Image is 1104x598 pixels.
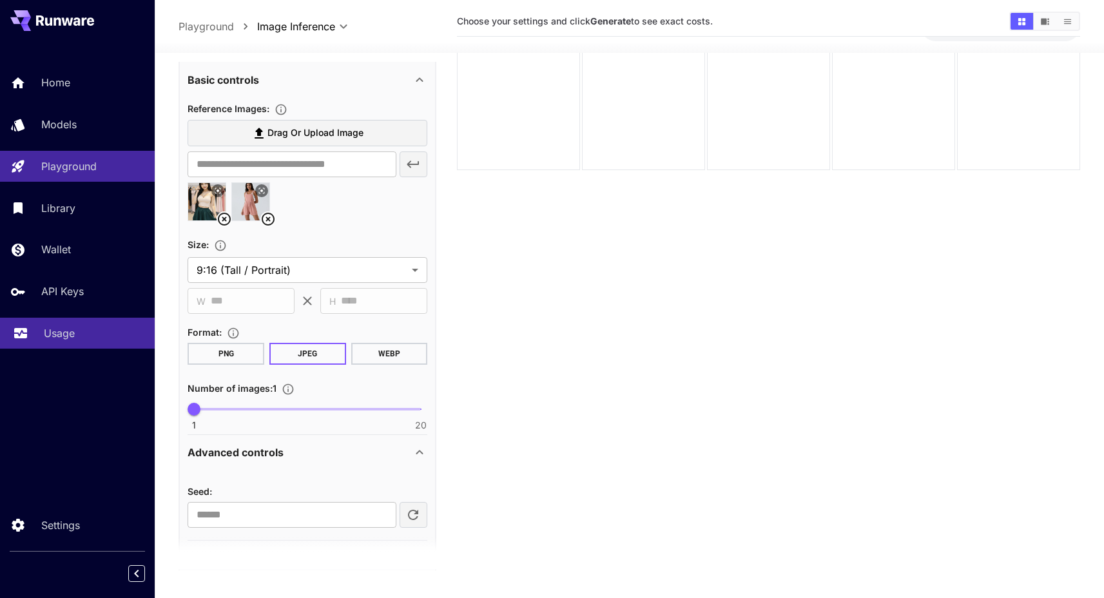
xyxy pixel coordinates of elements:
div: Basic controls [188,64,427,95]
p: Wallet [41,242,71,257]
button: JPEG [269,343,346,365]
span: W [197,294,206,309]
button: Choose the file format for the output image. [222,327,245,340]
b: Generate [590,15,631,26]
a: Playground [179,19,234,34]
button: WEBP [351,343,427,365]
span: Number of images : 1 [188,383,276,394]
button: Specify how many images to generate in a single request. Each image generation will be charged se... [276,383,300,396]
button: Upload a reference image to guide the result. This is needed for Image-to-Image or Inpainting. Su... [269,103,293,116]
p: Playground [41,159,97,174]
p: Library [41,200,75,216]
button: Collapse sidebar [128,565,145,582]
span: Choose your settings and click to see exact costs. [457,15,713,26]
button: Show media in grid view [1011,13,1033,30]
span: 20 [415,419,427,432]
span: Reference Images : [188,103,269,114]
p: API Keys [41,284,84,299]
p: Settings [41,517,80,533]
div: Collapse sidebar [138,562,155,585]
button: PNG [188,343,264,365]
p: Advanced controls [188,445,284,460]
button: Show media in list view [1056,13,1079,30]
p: Basic controls [188,72,259,88]
span: 9:16 (Tall / Portrait) [197,262,407,278]
button: Show media in video view [1034,13,1056,30]
div: Show media in grid viewShow media in video viewShow media in list view [1009,12,1080,31]
span: 1 [192,419,196,432]
label: Drag or upload image [188,120,427,146]
div: Advanced controls [188,437,427,468]
p: Models [41,117,77,132]
span: H [329,294,336,309]
span: Size : [188,239,209,250]
p: Home [41,75,70,90]
nav: breadcrumb [179,19,257,34]
span: Format : [188,327,222,338]
span: Seed : [188,486,212,497]
button: Adjust the dimensions of the generated image by specifying its width and height in pixels, or sel... [209,239,232,252]
p: Usage [44,325,75,341]
div: Advanced controls [188,468,427,528]
span: Drag or upload image [267,125,363,141]
span: Image Inference [257,19,335,34]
